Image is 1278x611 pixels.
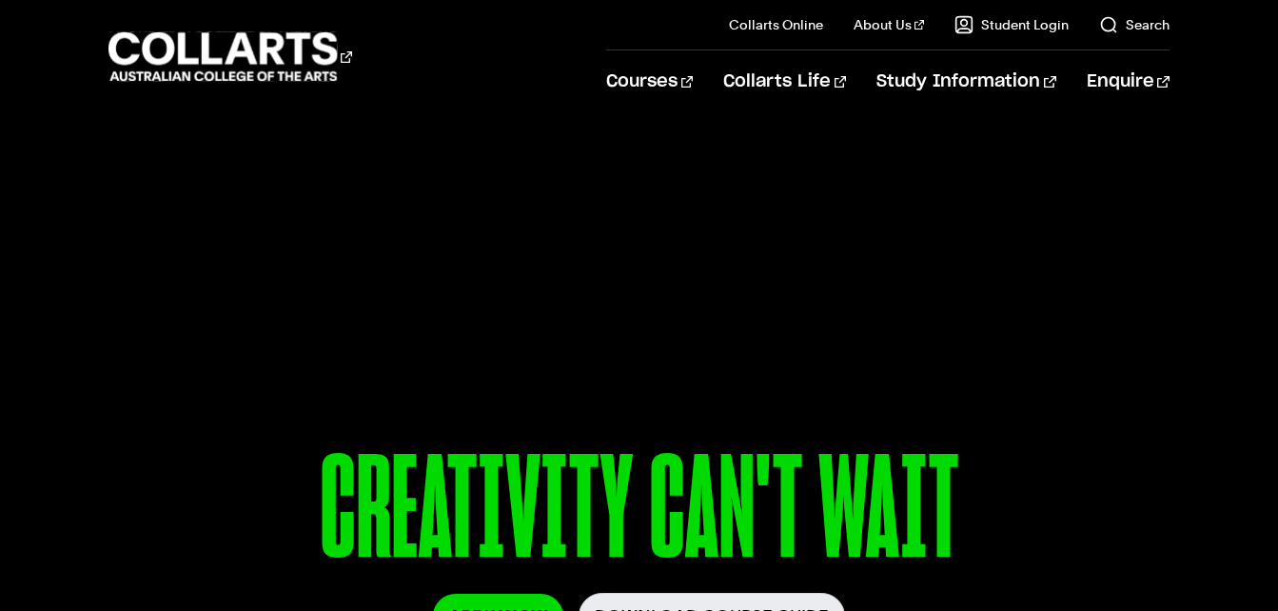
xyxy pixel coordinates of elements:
div: Go to homepage [108,30,352,84]
a: About Us [854,15,924,34]
p: CREATIVITY CAN'T WAIT [108,436,1170,593]
a: Courses [606,50,693,113]
a: Student Login [954,15,1069,34]
a: Enquire [1087,50,1170,113]
a: Study Information [876,50,1055,113]
a: Search [1099,15,1170,34]
a: Collarts Online [729,15,823,34]
a: Collarts Life [723,50,846,113]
